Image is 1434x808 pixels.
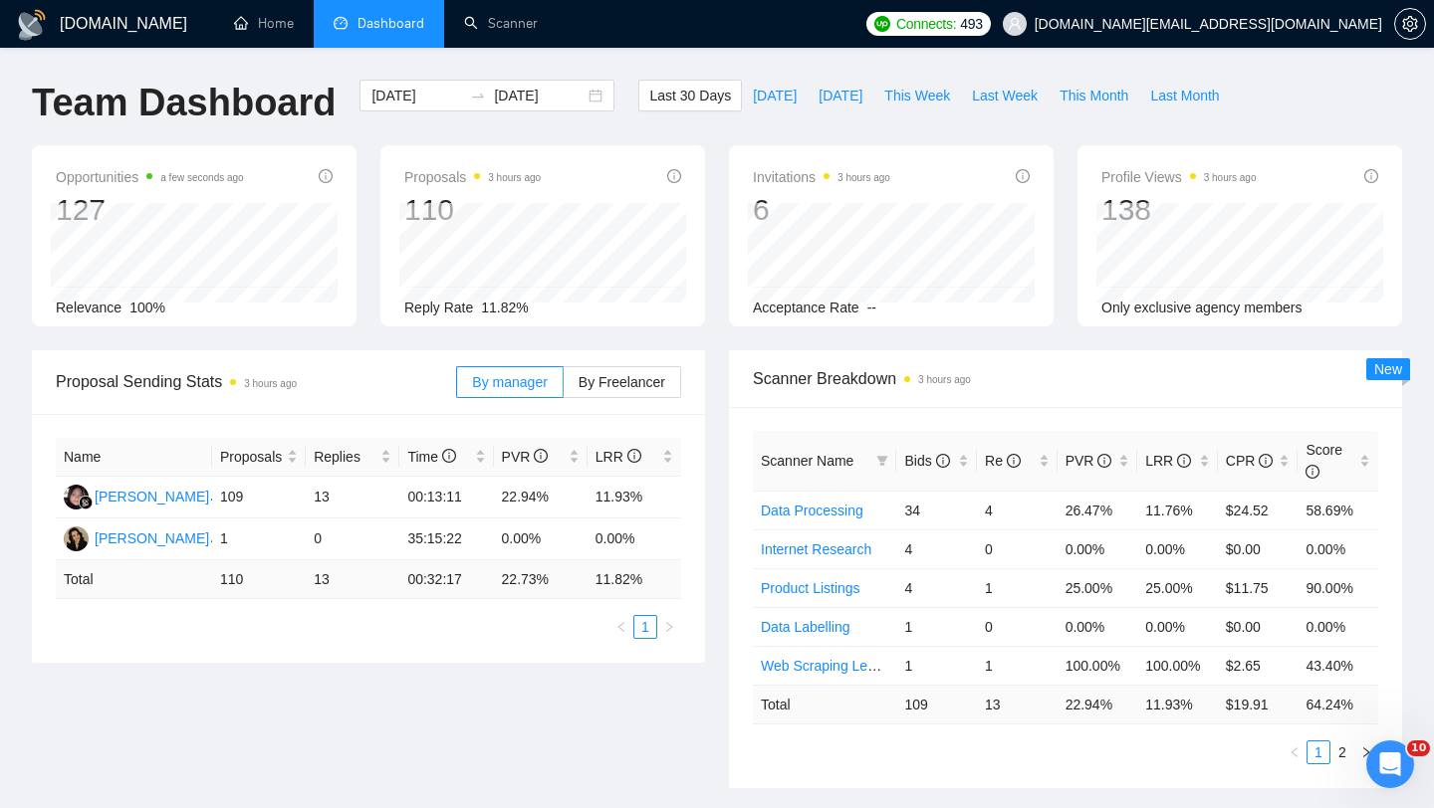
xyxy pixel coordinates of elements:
td: 0.00% [1058,607,1138,646]
a: N[PERSON_NAME] [64,488,209,504]
span: info-circle [667,169,681,183]
span: LRR [596,449,641,465]
span: user [1008,17,1022,31]
button: Last 30 Days [638,80,742,111]
span: New [1374,361,1402,377]
span: info-circle [442,449,456,463]
li: Previous Page [609,615,633,639]
span: Connects: [896,13,956,35]
td: 100.00% [1058,646,1138,685]
span: info-circle [1364,169,1378,183]
button: right [657,615,681,639]
time: 3 hours ago [488,172,541,183]
button: Last Week [961,80,1049,111]
td: 0.00% [588,518,681,560]
button: left [609,615,633,639]
a: Data Labelling [761,619,850,635]
td: 0.00% [1137,529,1218,568]
span: info-circle [534,449,548,463]
td: 58.69% [1298,491,1378,529]
span: -- [867,300,876,315]
span: right [1360,746,1372,758]
span: This Week [884,85,950,106]
button: [DATE] [808,80,873,111]
td: 00:13:11 [399,477,493,518]
span: CPR [1226,453,1273,469]
button: left [1283,740,1307,764]
span: swap-right [470,88,486,103]
img: N [64,485,89,509]
span: This Month [1060,85,1128,106]
span: setting [1395,16,1425,32]
td: 00:32:17 [399,560,493,599]
button: [DATE] [742,80,808,111]
td: 0.00% [1298,529,1378,568]
td: $11.75 [1218,568,1299,607]
th: Proposals [212,438,306,477]
a: 1 [1308,741,1329,763]
a: Product Listings [761,580,860,596]
div: 127 [56,191,244,229]
span: Reply Rate [404,300,473,315]
td: 0.00% [1058,529,1138,568]
td: 110 [212,560,306,599]
span: By manager [472,374,547,390]
li: Next Page [1354,740,1378,764]
td: 26.47% [1058,491,1138,529]
td: 22.94% [494,477,588,518]
span: right [663,621,675,633]
h1: Team Dashboard [32,80,336,126]
a: homeHome [234,15,294,32]
td: 25.00% [1137,568,1218,607]
td: 11.82 % [588,560,681,599]
span: Bids [904,453,949,469]
td: 0 [977,529,1058,568]
td: $24.52 [1218,491,1299,529]
li: 1 [1307,740,1330,764]
span: PVR [1066,453,1112,469]
span: 10 [1407,740,1430,756]
span: 493 [960,13,982,35]
span: info-circle [1007,454,1021,468]
td: 100.00% [1137,646,1218,685]
span: Only exclusive agency members [1101,300,1303,315]
td: 64.24 % [1298,685,1378,723]
button: right [1354,740,1378,764]
a: setting [1394,16,1426,32]
input: Start date [371,85,462,106]
td: 22.73 % [494,560,588,599]
span: LRR [1145,453,1191,469]
time: 3 hours ago [1204,172,1257,183]
span: Last 30 Days [649,85,731,106]
span: Time [407,449,455,465]
td: 13 [306,477,399,518]
span: Proposals [220,446,283,468]
a: 1 [634,616,656,638]
td: 25.00% [1058,568,1138,607]
td: 0 [977,607,1058,646]
span: Acceptance Rate [753,300,859,315]
td: 4 [896,529,977,568]
td: $2.65 [1218,646,1299,685]
div: [PERSON_NAME] [95,486,209,507]
span: Scanner Name [761,453,853,469]
span: filter [876,455,888,467]
time: a few seconds ago [160,172,243,183]
span: Invitations [753,165,890,189]
td: Total [753,685,896,723]
span: info-circle [1177,454,1191,468]
iframe: Intercom live chat [1366,740,1414,788]
input: End date [494,85,585,106]
span: Relevance [56,300,121,315]
img: logo [16,9,48,41]
a: 2 [1331,741,1353,763]
span: to [470,88,486,103]
td: $0.00 [1218,529,1299,568]
li: 2 [1330,740,1354,764]
span: info-circle [936,454,950,468]
span: Last Month [1150,85,1219,106]
span: Proposal Sending Stats [56,369,456,394]
span: Re [985,453,1021,469]
a: searchScanner [464,15,538,32]
td: 0.00% [494,518,588,560]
